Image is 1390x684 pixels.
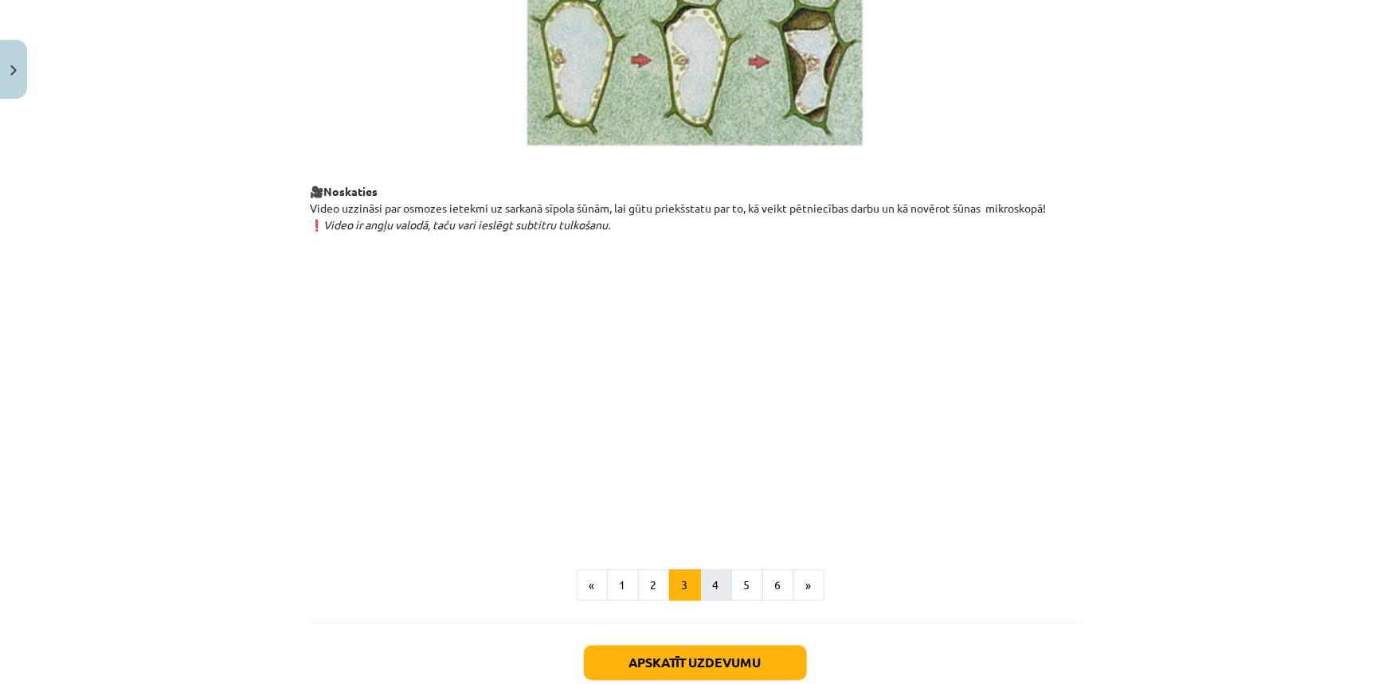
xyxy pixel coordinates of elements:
button: 6 [762,569,794,601]
img: icon-close-lesson-0947bae3869378f0d4975bcd49f059093ad1ed9edebbc8119c70593378902aed.svg [10,65,17,76]
em: Video ir angļu valodā, taču vari ieslēgt subtitru tulkošanu. [324,217,611,232]
button: 4 [700,569,732,601]
button: Apskatīt uzdevumu [584,645,807,680]
button: 3 [669,569,701,601]
button: » [793,569,824,601]
button: 2 [638,569,670,601]
button: 5 [731,569,763,601]
button: « [577,569,608,601]
strong: Noskaties [324,184,378,198]
p: 🎥 Video uzzināsi par osmozes ietekmi uz sarkanā sīpola šūnām, lai gūtu priekšstatu par to, kā vei... [311,183,1080,233]
button: 1 [607,569,639,601]
nav: Page navigation example [311,569,1080,601]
